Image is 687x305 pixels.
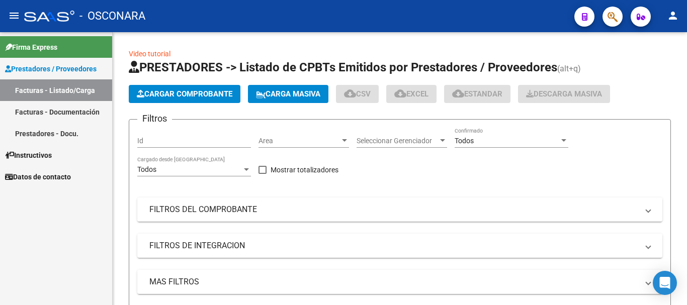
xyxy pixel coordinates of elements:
[5,63,97,74] span: Prestadores / Proveedores
[344,87,356,99] mat-icon: cloud_download
[256,89,320,98] span: Carga Masiva
[271,164,338,176] span: Mostrar totalizadores
[336,85,379,103] button: CSV
[137,270,662,294] mat-expansion-panel-header: MAS FILTROS
[653,271,677,295] div: Open Intercom Messenger
[5,171,71,182] span: Datos de contacto
[357,137,438,145] span: Seleccionar Gerenciador
[149,276,638,287] mat-panel-title: MAS FILTROS
[129,85,240,103] button: Cargar Comprobante
[444,85,510,103] button: Estandar
[79,5,145,27] span: - OSCONARA
[5,150,52,161] span: Instructivos
[518,85,610,103] app-download-masive: Descarga masiva de comprobantes (adjuntos)
[248,85,328,103] button: Carga Masiva
[137,89,232,98] span: Cargar Comprobante
[129,50,170,58] a: Video tutorial
[455,137,474,145] span: Todos
[526,89,602,98] span: Descarga Masiva
[557,64,581,73] span: (alt+q)
[394,89,428,98] span: EXCEL
[137,112,172,126] h3: Filtros
[667,10,679,22] mat-icon: person
[452,87,464,99] mat-icon: cloud_download
[452,89,502,98] span: Estandar
[259,137,340,145] span: Area
[137,165,156,173] span: Todos
[129,60,557,74] span: PRESTADORES -> Listado de CPBTs Emitidos por Prestadores / Proveedores
[149,204,638,215] mat-panel-title: FILTROS DEL COMPROBANTE
[344,89,371,98] span: CSV
[5,42,57,53] span: Firma Express
[518,85,610,103] button: Descarga Masiva
[137,197,662,222] mat-expansion-panel-header: FILTROS DEL COMPROBANTE
[394,87,406,99] mat-icon: cloud_download
[137,234,662,258] mat-expansion-panel-header: FILTROS DE INTEGRACION
[386,85,437,103] button: EXCEL
[8,10,20,22] mat-icon: menu
[149,240,638,251] mat-panel-title: FILTROS DE INTEGRACION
